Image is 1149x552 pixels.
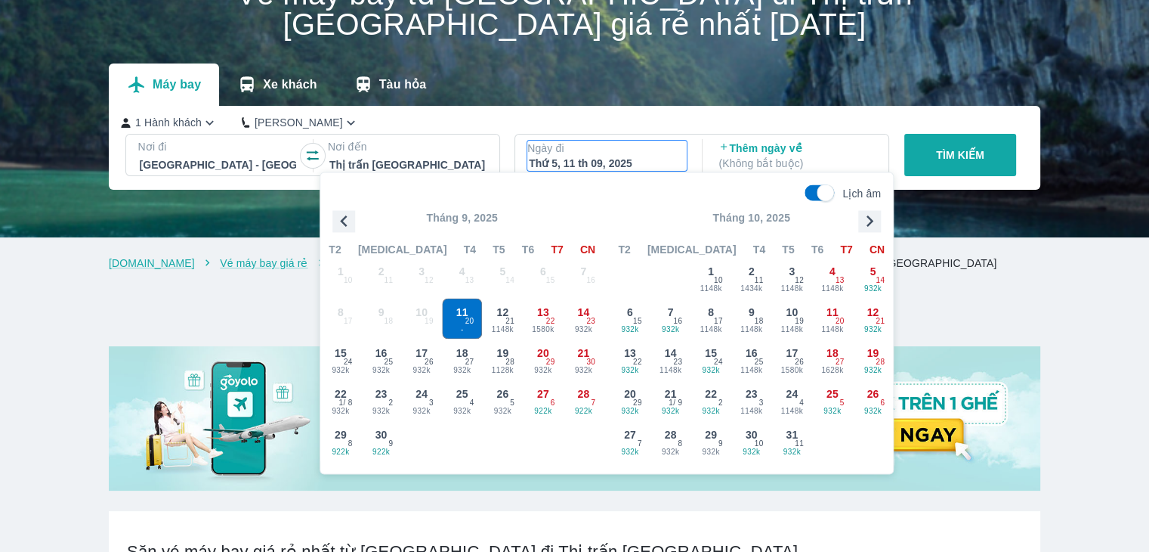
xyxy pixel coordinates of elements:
[772,257,813,298] button: 31148k12
[690,257,731,298] button: 11148k10
[610,447,650,459] span: 932k
[551,242,563,257] span: T7
[718,156,875,171] p: ( Không bắt buộc )
[690,339,731,380] button: 15932k24
[470,397,474,409] span: 4
[564,339,604,380] button: 21932k30
[812,339,853,380] button: 181628k27
[510,397,514,409] span: 5
[690,420,731,461] button: 29932k9
[813,406,852,418] span: 932k
[483,406,523,418] span: 932k
[537,346,549,361] span: 20
[443,365,482,377] span: 932k
[464,242,476,257] span: T4
[465,356,474,368] span: 27
[665,346,677,361] span: 14
[618,242,630,257] span: T2
[496,346,508,361] span: 19
[869,264,876,279] span: 5
[362,406,401,418] span: 932k
[523,380,564,420] button: 27922k6
[529,156,685,171] div: Thứ 5, 11 th 09, 2025
[746,427,758,442] span: 30
[786,427,798,442] span: 31
[731,257,772,298] button: 21434k11
[835,315,845,327] span: 20
[523,298,564,339] button: 131580k22
[705,346,717,361] span: 15
[624,427,636,442] span: 27
[361,339,402,380] button: 16932k25
[109,257,195,269] a: [DOMAIN_NAME]
[867,305,879,320] span: 12
[329,242,341,257] span: T2
[624,386,636,402] span: 20
[456,305,468,320] span: 11
[483,324,523,336] span: 1148k
[610,324,650,336] span: 932k
[673,315,682,327] span: 16
[109,64,444,106] div: transportation tabs
[375,346,388,361] span: 16
[109,256,1040,271] nav: breadcrumb
[749,305,755,320] span: 9
[564,406,604,418] span: 922k
[442,380,483,420] button: 25932k4
[755,274,764,287] span: 11
[708,305,714,320] span: 8
[320,380,361,420] button: 22932k1/ 8
[483,339,524,380] button: 191128k28
[524,324,563,336] span: 1580k
[116,289,1040,316] h2: Chương trình giảm giá
[546,315,555,327] span: 22
[425,356,434,368] span: 26
[402,406,441,418] span: 932k
[320,420,361,461] button: 29922k8
[578,346,590,361] span: 21
[375,386,388,402] span: 23
[718,397,723,409] span: 2
[795,356,804,368] span: 26
[691,365,730,377] span: 932k
[772,420,813,461] button: 31932k11
[109,346,1040,491] img: banner-home
[853,257,894,298] button: 5932k14
[691,406,730,418] span: 932k
[799,397,804,409] span: 4
[610,365,650,377] span: 932k
[813,284,852,296] span: 1148k
[651,447,690,459] span: 932k
[627,305,633,320] span: 6
[746,346,758,361] span: 16
[456,346,468,361] span: 18
[753,242,765,257] span: T4
[746,386,758,402] span: 23
[242,115,359,131] button: [PERSON_NAME]
[505,356,514,368] span: 28
[714,315,723,327] span: 17
[443,324,482,336] span: -
[379,77,427,92] p: Tàu hỏa
[755,315,764,327] span: 18
[678,438,682,450] span: 8
[465,315,474,327] span: 20
[321,447,360,459] span: 922k
[773,324,812,336] span: 1148k
[867,386,879,402] span: 26
[344,356,353,368] span: 24
[811,242,823,257] span: T6
[335,386,347,402] span: 22
[551,397,555,409] span: 6
[869,242,885,257] span: CN
[537,386,549,402] span: 27
[578,386,590,402] span: 28
[362,365,401,377] span: 932k
[732,406,771,418] span: 1148k
[786,346,798,361] span: 17
[442,339,483,380] button: 18932k27
[853,298,894,339] button: 12932k21
[772,380,813,420] button: 241148k4
[853,339,894,380] button: 19932k28
[255,115,343,130] p: [PERSON_NAME]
